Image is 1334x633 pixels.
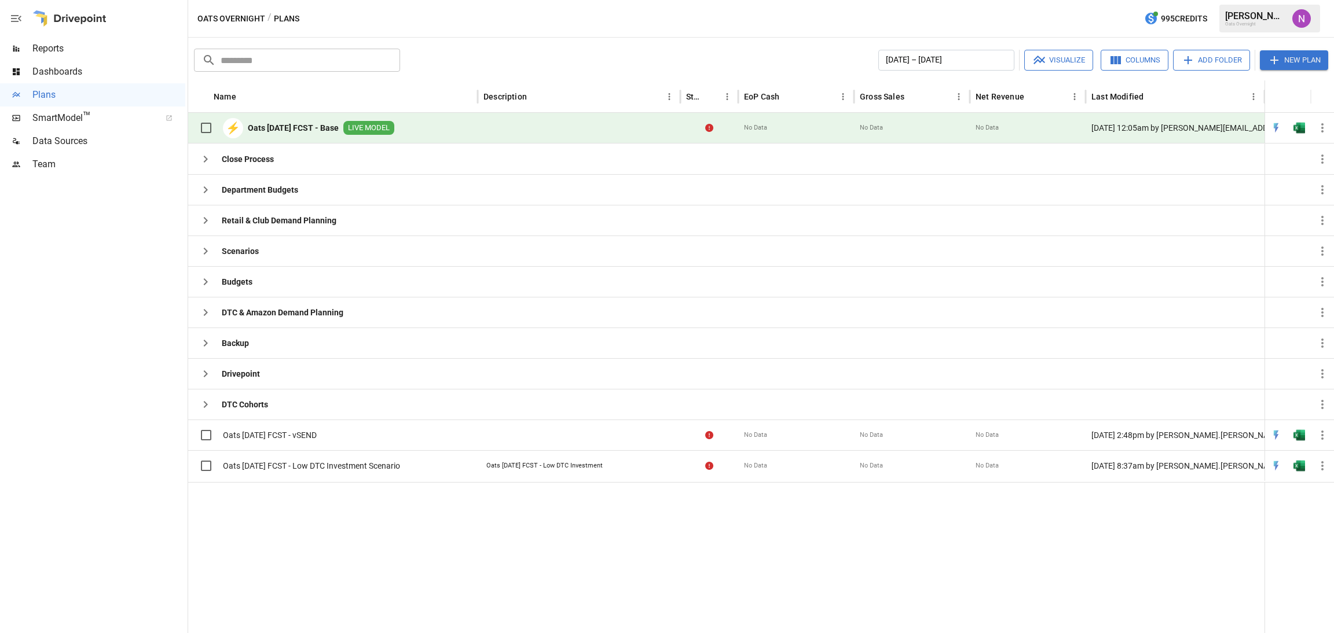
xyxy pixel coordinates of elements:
[860,123,883,133] span: No Data
[1293,429,1305,441] div: Open in Excel
[486,461,603,470] div: Oats [DATE] FCST - Low DTC Investment
[1293,429,1305,441] img: g5qfjXmAAAAABJRU5ErkJggg==
[976,430,999,440] span: No Data
[661,89,677,105] button: Description column menu
[32,65,185,79] span: Dashboards
[222,245,259,257] b: Scenarios
[343,123,394,134] span: LIVE MODEL
[744,461,767,470] span: No Data
[1091,92,1144,101] div: Last Modified
[1086,419,1265,450] div: [DATE] 2:48pm by [PERSON_NAME].[PERSON_NAME] undefined
[32,88,185,102] span: Plans
[1270,122,1282,134] img: quick-edit-flash.b8aec18c.svg
[222,215,336,226] b: Retail & Club Demand Planning
[744,123,767,133] span: No Data
[1270,429,1282,441] img: quick-edit-flash.b8aec18c.svg
[1086,450,1265,481] div: [DATE] 8:37am by [PERSON_NAME].[PERSON_NAME] undefined
[1318,89,1334,105] button: Sort
[1245,89,1262,105] button: Last Modified column menu
[214,92,236,101] div: Name
[976,92,1024,101] div: Net Revenue
[1293,460,1305,472] div: Open in Excel
[528,89,544,105] button: Sort
[32,42,185,56] span: Reports
[197,12,265,26] button: Oats Overnight
[976,461,999,470] span: No Data
[222,337,249,349] b: Backup
[1270,460,1282,472] div: Open in Quick Edit
[703,89,719,105] button: Sort
[1293,122,1305,134] img: g5qfjXmAAAAABJRU5ErkJggg==
[1293,122,1305,134] div: Open in Excel
[32,157,185,171] span: Team
[223,429,317,441] span: Oats [DATE] FCST - vSEND
[1161,12,1207,26] span: 995 Credits
[223,118,243,138] div: ⚡
[1024,50,1093,71] button: Visualize
[1270,460,1282,472] img: quick-edit-flash.b8aec18c.svg
[1293,460,1305,472] img: g5qfjXmAAAAABJRU5ErkJggg==
[705,429,713,441] div: Error during sync.
[1139,8,1212,30] button: 995Credits
[1225,10,1285,21] div: [PERSON_NAME]
[705,460,713,472] div: Error during sync.
[878,50,1014,71] button: [DATE] – [DATE]
[835,89,851,105] button: EoP Cash column menu
[976,123,999,133] span: No Data
[860,430,883,440] span: No Data
[32,134,185,148] span: Data Sources
[248,122,339,134] b: Oats [DATE] FCST - Base
[223,460,400,472] span: Oats [DATE] FCST - Low DTC Investment Scenario
[1270,429,1282,441] div: Open in Quick Edit
[1292,9,1311,28] img: Nina McKinney
[222,184,298,196] b: Department Budgets
[744,92,779,101] div: EoP Cash
[1101,50,1168,71] button: Columns
[744,430,767,440] span: No Data
[1225,21,1285,27] div: Oats Overnight
[222,368,260,380] b: Drivepoint
[1086,113,1265,143] div: [DATE] 12:05am by [PERSON_NAME][EMAIL_ADDRESS][DOMAIN_NAME] undefined
[1145,89,1161,105] button: Sort
[222,307,343,318] b: DTC & Amazon Demand Planning
[1260,50,1328,70] button: New Plan
[860,92,904,101] div: Gross Sales
[222,153,274,165] b: Close Process
[860,461,883,470] span: No Data
[705,122,713,134] div: Error during sync.
[237,89,254,105] button: Sort
[780,89,797,105] button: Sort
[1285,2,1318,35] button: Nina McKinney
[83,109,91,124] span: ™
[951,89,967,105] button: Gross Sales column menu
[32,111,153,125] span: SmartModel
[1067,89,1083,105] button: Net Revenue column menu
[483,92,527,101] div: Description
[906,89,922,105] button: Sort
[222,399,268,410] b: DTC Cohorts
[222,276,252,288] b: Budgets
[686,92,702,101] div: Status
[1025,89,1042,105] button: Sort
[719,89,735,105] button: Status column menu
[267,12,272,26] div: /
[1270,122,1282,134] div: Open in Quick Edit
[1173,50,1250,71] button: Add Folder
